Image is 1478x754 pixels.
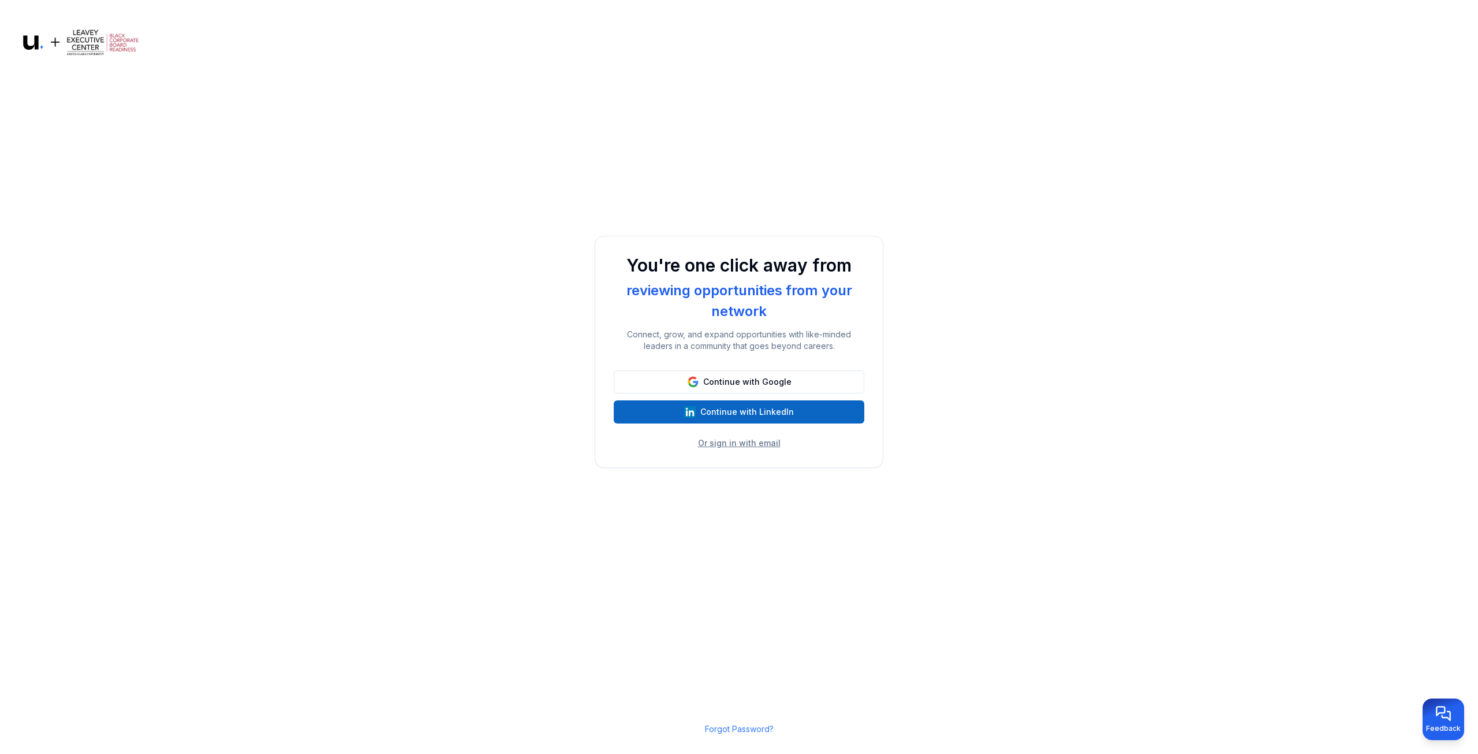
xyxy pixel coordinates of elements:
[705,724,774,734] a: Forgot Password?
[698,437,781,449] button: Or sign in with email
[23,28,139,57] img: Logo
[614,280,864,322] div: reviewing opportunities from your network
[614,370,864,393] button: Continue with Google
[614,255,864,276] h1: You're one click away from
[614,329,864,352] p: Connect, grow, and expand opportunities with like-minded leaders in a community that goes beyond ...
[614,400,864,424] button: Continue with LinkedIn
[1426,724,1461,733] span: Feedback
[1423,699,1464,740] button: Provide feedback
